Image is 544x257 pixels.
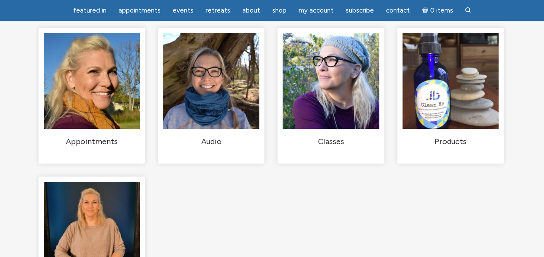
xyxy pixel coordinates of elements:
[242,6,260,14] span: About
[341,2,379,19] a: Subscribe
[402,136,499,146] h2: Products
[73,6,106,14] span: featured in
[173,6,193,14] span: Events
[163,33,259,129] img: Audio
[283,136,379,146] h2: Classes
[417,1,458,19] a: Cart0 items
[237,2,265,19] a: About
[163,136,259,146] h2: Audio
[163,33,259,147] a: Visit product category Audio
[386,6,410,14] span: Contact
[68,2,112,19] a: featured in
[267,2,292,19] a: Shop
[299,6,334,14] span: My Account
[272,6,286,14] span: Shop
[44,33,140,129] img: Appointments
[119,6,161,14] span: Appointments
[283,33,379,147] a: Visit product category Classes
[167,2,199,19] a: Events
[44,136,140,146] h2: Appointments
[346,6,374,14] span: Subscribe
[200,2,235,19] a: Retreats
[206,6,230,14] span: Retreats
[422,6,430,14] i: Cart
[381,2,415,19] a: Contact
[283,33,379,129] img: Classes
[402,33,499,129] img: Products
[44,33,140,147] a: Visit product category Appointments
[113,2,166,19] a: Appointments
[293,2,339,19] a: My Account
[430,7,453,14] span: 0 items
[402,33,499,147] a: Visit product category Products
